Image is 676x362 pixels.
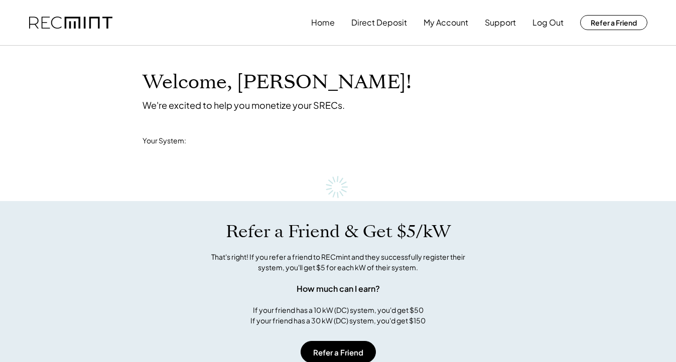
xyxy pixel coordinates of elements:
button: My Account [424,13,468,33]
div: We're excited to help you monetize your SRECs. [143,99,345,111]
button: Log Out [532,13,564,33]
h1: Refer a Friend & Get $5/kW [226,221,451,242]
div: How much can I earn? [297,283,380,295]
div: Your System: [143,136,186,146]
div: That's right! If you refer a friend to RECmint and they successfully register their system, you'l... [200,252,476,273]
button: Support [485,13,516,33]
div: If your friend has a 10 kW (DC) system, you'd get $50 If your friend has a 30 kW (DC) system, you... [250,305,426,326]
button: Home [311,13,335,33]
h1: Welcome, [PERSON_NAME]! [143,71,412,94]
button: Direct Deposit [351,13,407,33]
button: Refer a Friend [580,15,647,30]
img: recmint-logotype%403x.png [29,17,112,29]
